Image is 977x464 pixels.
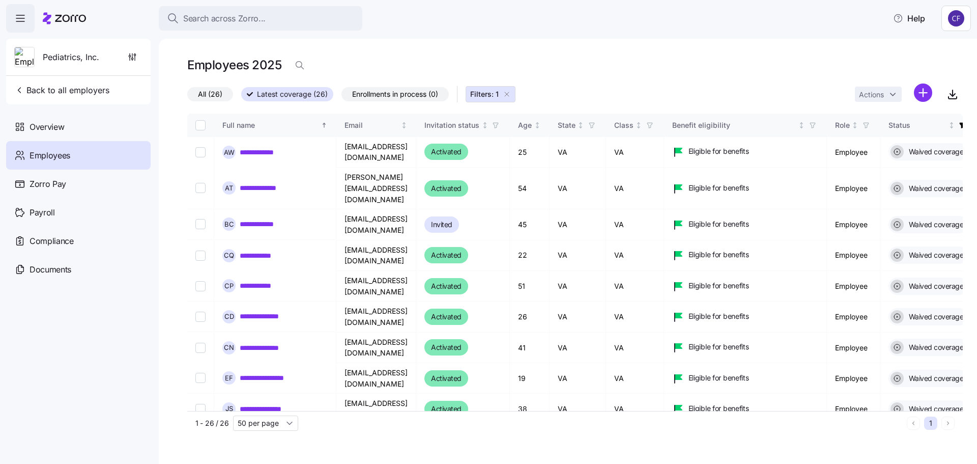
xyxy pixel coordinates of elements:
[470,89,499,99] span: Filters: 1
[906,147,964,157] span: Waived coverage
[510,114,550,137] th: AgeNot sorted
[336,137,416,168] td: [EMAIL_ADDRESS][DOMAIN_NAME]
[30,206,55,219] span: Payroll
[224,252,234,259] span: C Q
[688,311,749,321] span: Eligible for benefits
[6,170,151,198] a: Zorro Pay
[906,220,964,230] span: Waived coverage
[550,209,606,240] td: VA
[906,404,964,414] span: Waived coverage
[321,122,328,129] div: Sorted ascending
[606,168,664,209] td: VA
[827,394,880,424] td: Employee
[827,168,880,209] td: Employee
[906,250,964,260] span: Waived coverage
[6,227,151,255] a: Compliance
[222,120,319,131] div: Full name
[827,209,880,240] td: Employee
[352,88,438,101] span: Enrollments in process (0)
[510,302,550,332] td: 26
[10,80,113,100] button: Back to all employers
[907,417,920,430] button: Previous page
[224,149,235,155] span: A W
[6,141,151,170] a: Employees
[336,302,416,332] td: [EMAIL_ADDRESS][DOMAIN_NAME]
[606,114,664,137] th: ClassNot sorted
[416,114,510,137] th: Invitation statusNot sorted
[688,146,749,156] span: Eligible for benefits
[510,137,550,168] td: 25
[30,235,74,248] span: Compliance
[336,271,416,302] td: [EMAIL_ADDRESS][DOMAIN_NAME]
[225,406,233,413] span: J S
[431,182,462,195] span: Activated
[827,114,880,137] th: RoleNot sorted
[510,240,550,271] td: 22
[431,311,462,323] span: Activated
[906,342,964,352] span: Waived coverage
[195,147,206,157] input: Select record 1
[688,373,749,383] span: Eligible for benefits
[827,271,880,302] td: Employee
[431,249,462,261] span: Activated
[558,120,576,131] div: State
[187,57,281,73] h1: Employees 2025
[906,312,964,322] span: Waived coverage
[195,373,206,384] input: Select record 8
[688,250,749,260] span: Eligible for benefits
[550,168,606,209] td: VA
[510,168,550,209] td: 54
[635,122,642,129] div: Not sorted
[550,394,606,424] td: VA
[510,271,550,302] td: 51
[906,281,964,291] span: Waived coverage
[195,250,206,260] input: Select record 4
[924,417,937,430] button: 1
[510,363,550,394] td: 19
[336,333,416,363] td: [EMAIL_ADDRESS][DOMAIN_NAME]
[336,363,416,394] td: [EMAIL_ADDRESS][DOMAIN_NAME]
[195,281,206,291] input: Select record 5
[550,114,606,137] th: StateNot sorted
[906,183,964,194] span: Waived coverage
[400,122,408,129] div: Not sorted
[183,12,266,25] span: Search across Zorro...
[336,168,416,209] td: [PERSON_NAME][EMAIL_ADDRESS][DOMAIN_NAME]
[606,240,664,271] td: VA
[214,114,336,137] th: Full nameSorted ascending
[948,122,955,129] div: Not sorted
[906,373,964,384] span: Waived coverage
[835,120,850,131] div: Role
[606,137,664,168] td: VA
[225,375,233,381] span: E F
[225,185,233,192] span: A T
[30,121,64,133] span: Overview
[606,333,664,363] td: VA
[510,394,550,424] td: 38
[606,394,664,424] td: VA
[198,88,222,101] span: All (26)
[851,122,858,129] div: Not sorted
[336,209,416,240] td: [EMAIL_ADDRESS][DOMAIN_NAME]
[195,342,206,352] input: Select record 7
[510,209,550,240] td: 45
[424,120,479,131] div: Invitation status
[159,6,362,31] button: Search across Zorro...
[688,403,749,414] span: Eligible for benefits
[431,146,462,158] span: Activated
[344,120,399,131] div: Email
[550,333,606,363] td: VA
[827,363,880,394] td: Employee
[6,255,151,284] a: Documents
[688,219,749,229] span: Eligible for benefits
[550,302,606,332] td: VA
[941,417,955,430] button: Next page
[6,198,151,227] a: Payroll
[195,120,206,130] input: Select all records
[606,363,664,394] td: VA
[885,8,933,29] button: Help
[893,12,925,24] span: Help
[336,114,416,137] th: EmailNot sorted
[431,341,462,353] span: Activated
[688,342,749,352] span: Eligible for benefits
